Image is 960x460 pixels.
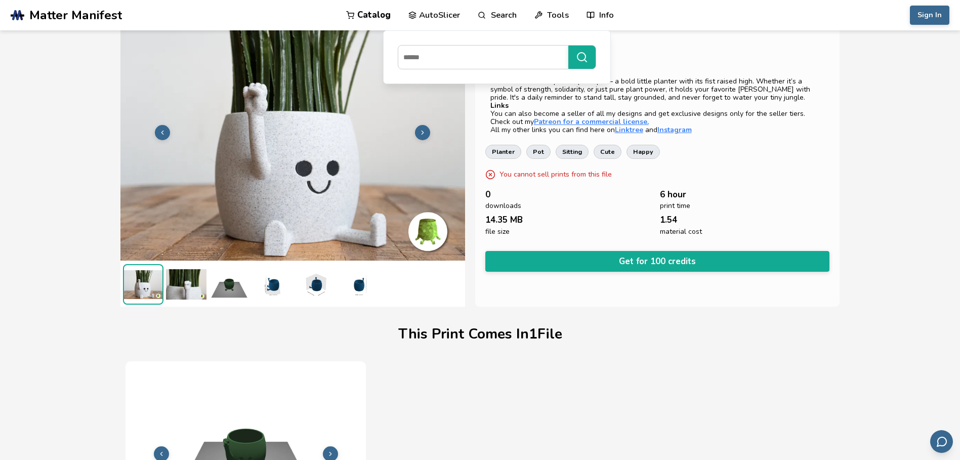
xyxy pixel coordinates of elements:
[594,145,621,159] a: cute
[627,145,660,159] a: happy
[660,228,702,236] span: material cost
[29,8,122,22] span: Matter Manifest
[485,145,521,159] a: planter
[526,145,551,159] a: pot
[910,6,949,25] button: Sign In
[657,125,692,135] a: Instagram
[930,430,953,453] button: Send feedback via email
[660,215,677,225] span: 1.54
[252,264,293,305] img: 1_3D_Dimensions
[209,264,249,305] img: 1_Print_Preview
[490,101,509,110] strong: Links
[398,326,562,342] h1: This Print Comes In 1 File
[490,126,824,134] p: All my other links you can find here on and
[485,228,510,236] span: file size
[485,190,490,199] span: 0
[556,145,589,159] a: sitting
[485,202,521,210] span: downloads
[490,110,824,126] p: You can also become a seller of all my designs and get exclusive designs only for the seller tier...
[485,39,829,64] a: TomoDesigns's profileTomoDesigns
[295,264,336,305] img: 1_3D_Dimensions
[338,264,379,305] img: 1_3D_Dimensions
[660,202,690,210] span: print time
[485,251,829,272] button: Get for 100 credits
[660,190,686,199] span: 6 hour
[490,77,824,102] p: This is the Power Up hand plant pot – a bold little planter with its fist raised high. Whether it...
[534,117,649,127] a: Patreon for a commercial license.
[615,125,643,135] a: Linktree
[485,215,523,225] span: 14.35 MB
[499,169,612,180] p: You cannot sell prints from this file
